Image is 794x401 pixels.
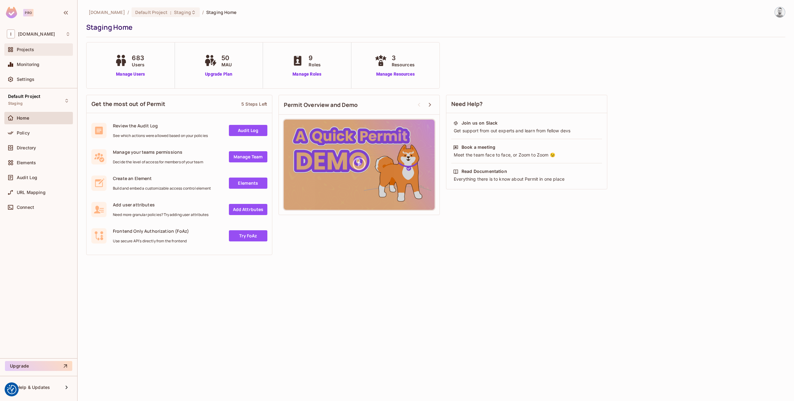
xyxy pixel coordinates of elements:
[113,202,208,208] span: Add user attributes
[290,71,324,77] a: Manage Roles
[221,53,232,63] span: 50
[113,239,189,244] span: Use secure API's directly from the frontend
[8,94,40,99] span: Default Project
[91,100,165,108] span: Get the most out of Permit
[229,204,267,215] a: Add Attrbutes
[392,53,415,63] span: 3
[229,125,267,136] a: Audit Log
[113,133,208,138] span: See which actions were allowed based on your policies
[132,53,145,63] span: 683
[7,385,16,394] img: Revisit consent button
[18,32,55,37] span: Workspace: iofinnet.com
[113,160,203,165] span: Decide the level of access for members of your team
[451,100,483,108] span: Need Help?
[241,101,267,107] div: 5 Steps Left
[309,53,321,63] span: 9
[284,101,358,109] span: Permit Overview and Demo
[6,7,17,18] img: SReyMgAAAABJRU5ErkJggg==
[229,230,267,241] a: Try FoAz
[17,62,40,67] span: Monitoring
[206,9,237,15] span: Staging Home
[202,9,204,15] li: /
[17,175,37,180] span: Audit Log
[373,71,418,77] a: Manage Resources
[17,145,36,150] span: Directory
[113,175,211,181] span: Create an Element
[453,176,600,182] div: Everything there is to know about Permit in one place
[17,205,34,210] span: Connect
[132,61,145,68] span: Users
[17,160,36,165] span: Elements
[86,23,782,32] div: Staging Home
[113,186,211,191] span: Build and embed a customizable access control element
[229,151,267,162] a: Manage Team
[453,128,600,134] div: Get support from out experts and learn from fellow devs
[8,101,23,106] span: Staging
[113,149,203,155] span: Manage your teams permissions
[23,9,33,16] div: Pro
[7,385,16,394] button: Consent Preferences
[127,9,129,15] li: /
[229,178,267,189] a: Elements
[17,190,46,195] span: URL Mapping
[221,61,232,68] span: MAU
[462,120,497,126] div: Join us on Slack
[113,123,208,129] span: Review the Audit Log
[453,152,600,158] div: Meet the team face to face, or Zoom to Zoom 😉
[17,77,34,82] span: Settings
[309,61,321,68] span: Roles
[462,168,507,174] div: Read Documentation
[17,130,30,135] span: Policy
[17,47,34,52] span: Projects
[113,71,148,77] a: Manage Users
[17,116,29,121] span: Home
[203,71,235,77] a: Upgrade Plan
[89,9,125,15] span: the active workspace
[462,144,495,150] div: Book a meeting
[113,228,189,234] span: Frontend Only Authorization (FoAz)
[17,385,50,390] span: Help & Updates
[170,10,172,15] span: :
[113,212,208,217] span: Need more granular policies? Try adding user attributes
[5,361,72,371] button: Upgrade
[135,9,167,15] span: Default Project
[174,9,191,15] span: Staging
[7,29,15,38] span: I
[775,7,785,17] img: Fabian Dios Rodas
[392,61,415,68] span: Resources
